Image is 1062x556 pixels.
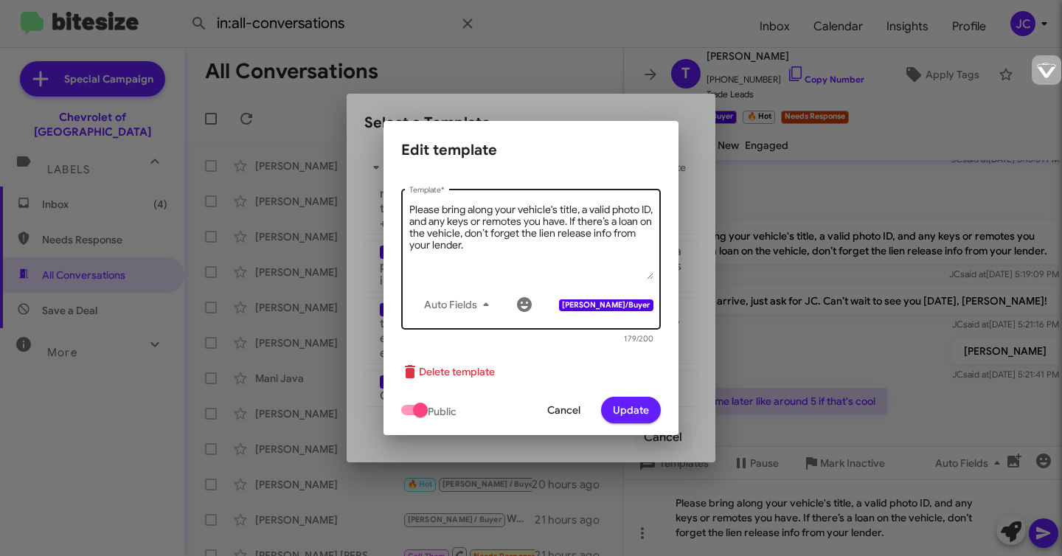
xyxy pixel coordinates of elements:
button: Update [601,397,661,423]
h2: Edit template [401,139,661,162]
span: Auto Fields [424,291,495,318]
span: Public [401,401,457,419]
button: Cancel [535,397,592,423]
button: Delete template [401,358,507,385]
span: [PERSON_NAME]/Buyer [559,299,653,311]
span: Delete template [401,358,495,385]
mat-hint: 179/200 [624,335,653,344]
span: Cancel [547,397,580,423]
button: Auto Fields [412,291,507,318]
span: Update [613,397,649,423]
